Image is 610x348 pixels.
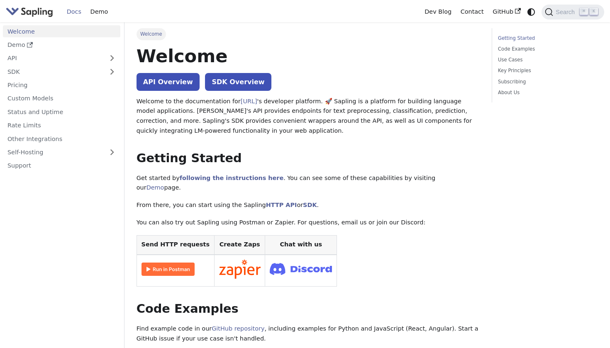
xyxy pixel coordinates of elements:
img: Run in Postman [142,263,195,276]
a: SDK [303,202,317,208]
th: Create Zaps [214,235,265,255]
th: Chat with us [265,235,337,255]
h2: Getting Started [137,151,480,166]
a: Dev Blog [420,5,456,18]
a: Contact [456,5,488,18]
a: Other Integrations [3,133,120,145]
a: Welcome [3,25,120,37]
p: You can also try out Sapling using Postman or Zapier. For questions, email us or join our Discord: [137,218,480,228]
a: Docs [62,5,86,18]
a: Demo [146,184,164,191]
a: API [3,52,104,64]
a: Subscribing [498,78,595,86]
p: Find example code in our , including examples for Python and JavaScript (React, Angular). Start a... [137,324,480,344]
a: SDK [3,66,104,78]
a: Demo [3,39,120,51]
nav: Breadcrumbs [137,28,480,40]
h2: Code Examples [137,302,480,316]
a: About Us [498,89,595,97]
a: following the instructions here [180,175,283,181]
a: GitHub repository [212,325,264,332]
span: Welcome [137,28,166,40]
img: Connect in Zapier [219,260,261,279]
a: GitHub [488,5,525,18]
button: Expand sidebar category 'SDK' [104,66,120,78]
a: Use Cases [498,56,595,64]
a: Demo [86,5,112,18]
p: Get started by . You can see some of these capabilities by visiting our page. [137,173,480,193]
p: Welcome to the documentation for 's developer platform. 🚀 Sapling is a platform for building lang... [137,97,480,136]
a: Self-Hosting [3,146,120,158]
img: Sapling.ai [6,6,53,18]
kbd: ⌘ [580,8,588,15]
button: Switch between dark and light mode (currently system mode) [525,6,537,18]
a: [URL] [241,98,257,105]
a: API Overview [137,73,200,91]
a: Status and Uptime [3,106,120,118]
a: Key Principles [498,67,595,75]
img: Join Discord [270,260,332,277]
a: Getting Started [498,34,595,42]
a: Pricing [3,79,120,91]
span: Search [553,9,580,15]
a: Custom Models [3,92,120,105]
a: HTTP API [266,202,297,208]
kbd: K [590,8,598,15]
a: SDK Overview [205,73,271,91]
button: Search (Command+K) [542,5,604,19]
p: From there, you can start using the Sapling or . [137,200,480,210]
a: Support [3,160,120,172]
h1: Welcome [137,45,480,67]
a: Rate Limits [3,119,120,131]
th: Send HTTP requests [137,235,214,255]
button: Expand sidebar category 'API' [104,52,120,64]
a: Sapling.ai [6,6,56,18]
a: Code Examples [498,45,595,53]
